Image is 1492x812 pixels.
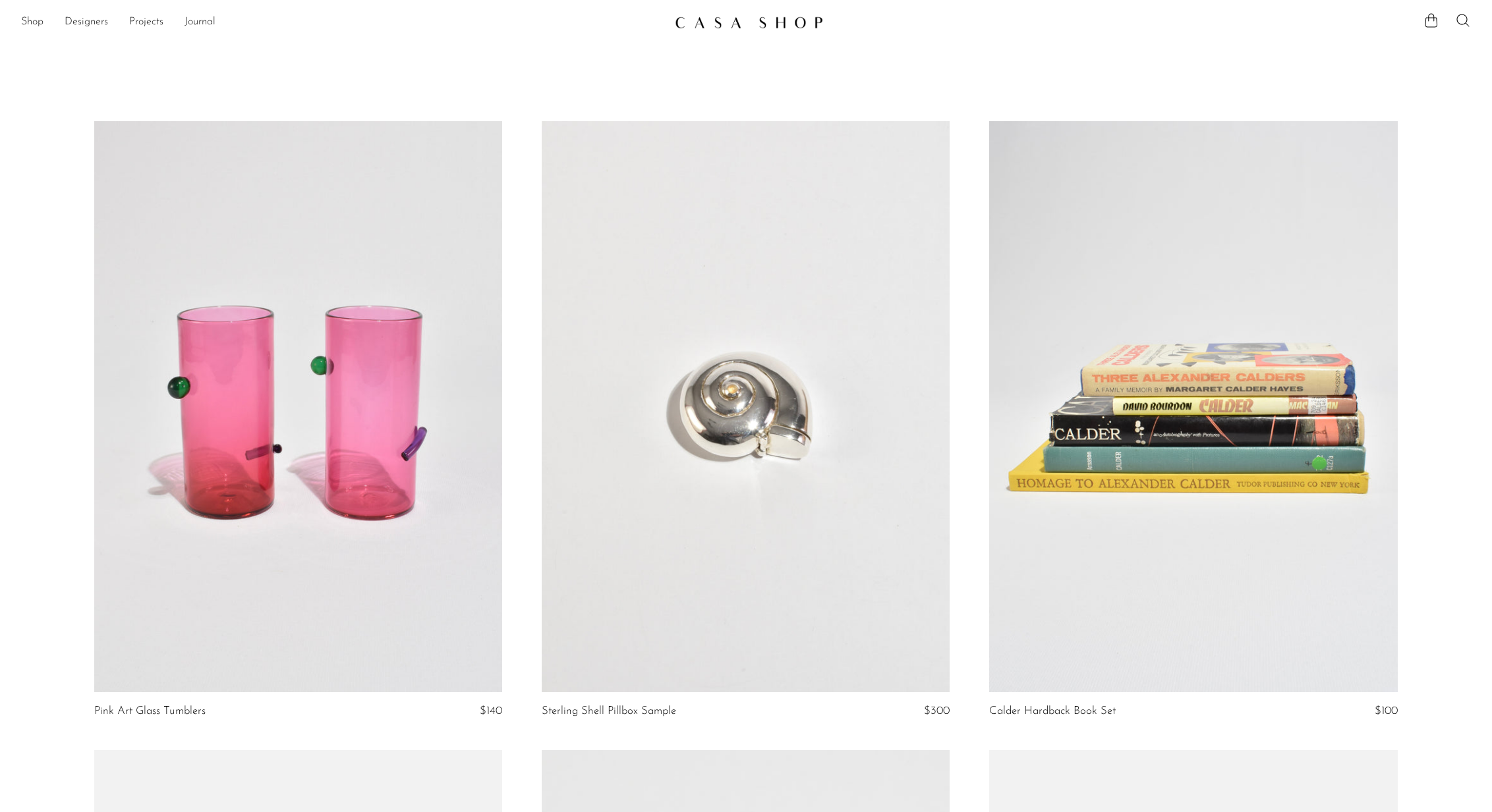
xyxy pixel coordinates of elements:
a: Pink Art Glass Tumblers [94,705,206,717]
a: Journal [185,14,215,31]
span: $300 [924,705,950,717]
a: Calder Hardback Book Set [989,705,1116,717]
nav: Desktop navigation [21,11,664,34]
span: $140 [480,705,502,717]
a: Shop [21,14,43,31]
ul: NEW HEADER MENU [21,11,664,34]
a: Projects [129,14,163,31]
a: Designers [65,14,108,31]
span: $100 [1375,705,1398,717]
a: Sterling Shell Pillbox Sample [542,705,676,717]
